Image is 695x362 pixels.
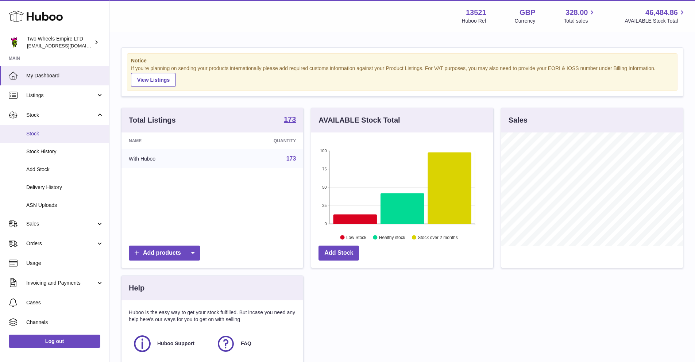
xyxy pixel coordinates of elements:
[284,116,296,124] a: 173
[26,112,96,119] span: Stock
[625,8,686,24] a: 46,484.86 AVAILABLE Stock Total
[323,203,327,208] text: 25
[418,235,458,240] text: Stock over 2 months
[645,8,678,18] span: 46,484.86
[129,115,176,125] h3: Total Listings
[26,280,96,286] span: Invoicing and Payments
[26,166,104,173] span: Add Stock
[318,115,400,125] h3: AVAILABLE Stock Total
[26,220,96,227] span: Sales
[26,184,104,191] span: Delivery History
[129,309,296,323] p: Huboo is the easy way to get your stock fulfilled. But incase you need any help here's our ways f...
[121,132,217,149] th: Name
[131,57,673,64] strong: Notice
[26,299,104,306] span: Cases
[286,155,296,162] a: 173
[26,148,104,155] span: Stock History
[625,18,686,24] span: AVAILABLE Stock Total
[346,235,367,240] text: Low Stock
[217,132,303,149] th: Quantity
[320,149,327,153] text: 100
[216,334,292,354] a: FAQ
[9,37,20,48] img: justas@twowheelsempire.com
[121,149,217,168] td: With Huboo
[520,8,535,18] strong: GBP
[26,240,96,247] span: Orders
[132,334,209,354] a: Huboo Support
[241,340,251,347] span: FAQ
[131,65,673,87] div: If you're planning on sending your products internationally please add required customs informati...
[325,222,327,226] text: 0
[564,18,596,24] span: Total sales
[26,130,104,137] span: Stock
[129,246,200,261] a: Add products
[129,283,144,293] h3: Help
[379,235,406,240] text: Healthy stock
[27,43,107,49] span: [EMAIL_ADDRESS][DOMAIN_NAME]
[565,8,588,18] span: 328.00
[157,340,194,347] span: Huboo Support
[564,8,596,24] a: 328.00 Total sales
[515,18,536,24] div: Currency
[509,115,528,125] h3: Sales
[284,116,296,123] strong: 173
[26,92,96,99] span: Listings
[318,246,359,261] a: Add Stock
[323,167,327,171] text: 75
[26,202,104,209] span: ASN Uploads
[27,35,93,49] div: Two Wheels Empire LTD
[323,185,327,189] text: 50
[26,72,104,79] span: My Dashboard
[26,319,104,326] span: Channels
[462,18,486,24] div: Huboo Ref
[466,8,486,18] strong: 13521
[26,260,104,267] span: Usage
[9,335,100,348] a: Log out
[131,73,176,87] a: View Listings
